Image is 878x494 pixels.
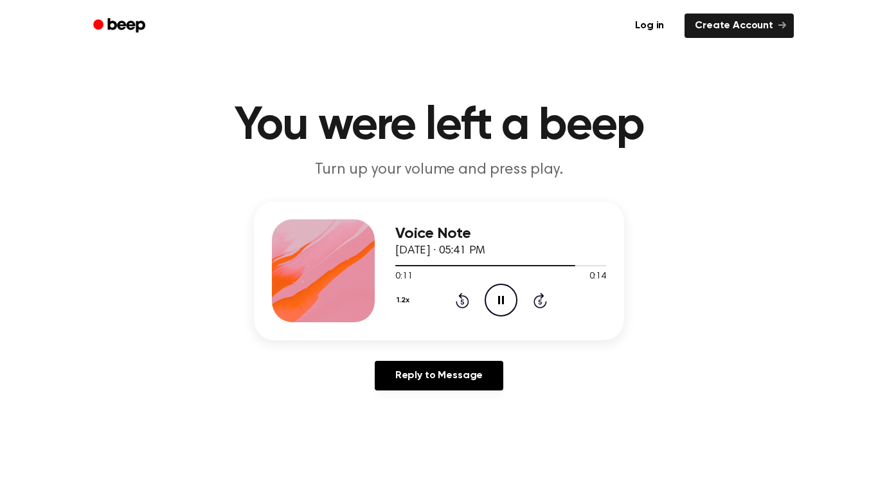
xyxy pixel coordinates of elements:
a: Beep [84,14,157,39]
a: Log in [622,11,677,41]
a: Reply to Message [375,361,503,390]
span: 0:14 [589,270,606,284]
h3: Voice Note [395,225,606,242]
p: Turn up your volume and press play. [192,160,686,181]
a: Create Account [685,14,794,38]
button: 1.2x [395,289,414,311]
span: 0:11 [395,270,412,284]
span: [DATE] · 05:41 PM [395,245,485,257]
h1: You were left a beep [110,103,768,149]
